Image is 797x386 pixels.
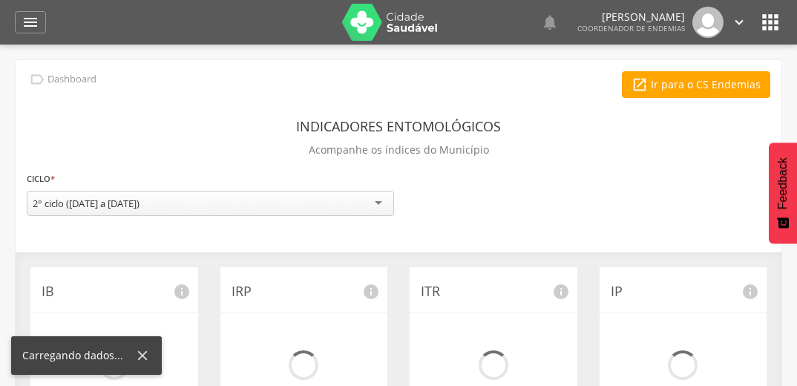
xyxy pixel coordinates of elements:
p: Dashboard [47,73,96,85]
span: Coordenador de Endemias [577,23,685,33]
i: info [741,283,759,301]
button: Feedback - Mostrar pesquisa [769,143,797,243]
div: Carregando dados... [22,348,134,363]
header: Indicadores Entomológicos [296,113,501,140]
label: Ciclo [27,171,55,187]
i:  [29,71,45,88]
a:  [15,11,46,33]
a:  [731,7,747,38]
p: IRP [232,282,377,301]
p: IP [611,282,756,301]
i:  [758,10,782,34]
i: info [362,283,380,301]
i:  [22,13,39,31]
i:  [731,14,747,30]
i: info [552,283,570,301]
a:  [541,7,559,38]
a: Ir para o CS Endemias [622,71,770,98]
span: Feedback [776,157,790,209]
p: ITR [421,282,566,301]
i:  [632,76,648,93]
p: IB [42,282,187,301]
p: Acompanhe os índices do Município [309,140,489,160]
i: info [173,283,191,301]
div: 2° ciclo ([DATE] a [DATE]) [33,197,140,210]
i:  [541,13,559,31]
p: [PERSON_NAME] [577,12,685,22]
